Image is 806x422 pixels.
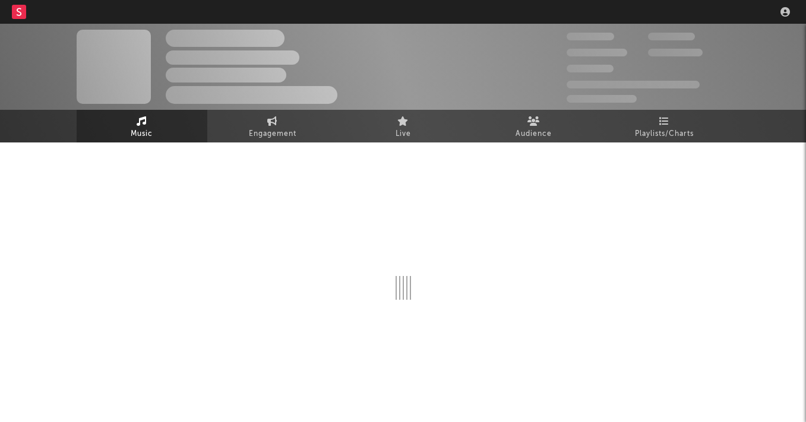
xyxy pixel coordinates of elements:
[567,49,627,56] span: 50,000,000
[648,49,703,56] span: 1,000,000
[599,110,730,142] a: Playlists/Charts
[567,95,637,103] span: Jump Score: 85.0
[396,127,411,141] span: Live
[207,110,338,142] a: Engagement
[338,110,469,142] a: Live
[516,127,552,141] span: Audience
[77,110,207,142] a: Music
[648,33,695,40] span: 100,000
[567,81,700,88] span: 50,000,000 Monthly Listeners
[635,127,694,141] span: Playlists/Charts
[469,110,599,142] a: Audience
[249,127,296,141] span: Engagement
[567,65,614,72] span: 100,000
[131,127,153,141] span: Music
[567,33,614,40] span: 300,000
